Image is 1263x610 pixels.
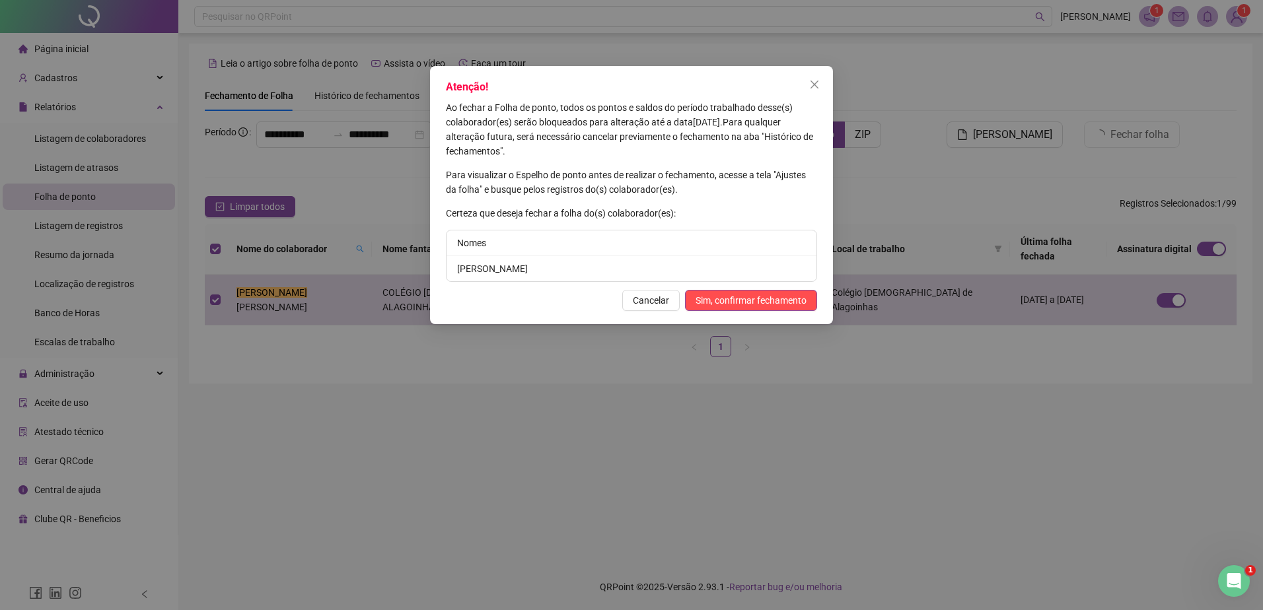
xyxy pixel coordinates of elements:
span: Nomes [457,238,486,248]
span: Para visualizar o Espelho de ponto antes de realizar o fechamento, acesse a tela "Ajustes da folh... [446,170,806,195]
span: 1 [1245,565,1256,576]
span: Atenção! [446,81,488,93]
p: [DATE] . [446,100,817,158]
button: Cancelar [622,290,680,311]
button: Close [804,74,825,95]
span: Para qualquer alteração futura, será necessário cancelar previamente o fechamento na aba "Históri... [446,117,813,156]
span: Cancelar [633,293,669,308]
span: Certeza que deseja fechar a folha do(s) colaborador(es): [446,208,676,219]
button: Sim, confirmar fechamento [685,290,817,311]
span: Ao fechar a Folha de ponto, todos os pontos e saldos do período trabalhado desse(s) colaborador(e... [446,102,793,127]
iframe: Intercom live chat [1218,565,1250,597]
li: [PERSON_NAME] [447,256,816,281]
span: Sim, confirmar fechamento [696,293,807,308]
span: close [809,79,820,90]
